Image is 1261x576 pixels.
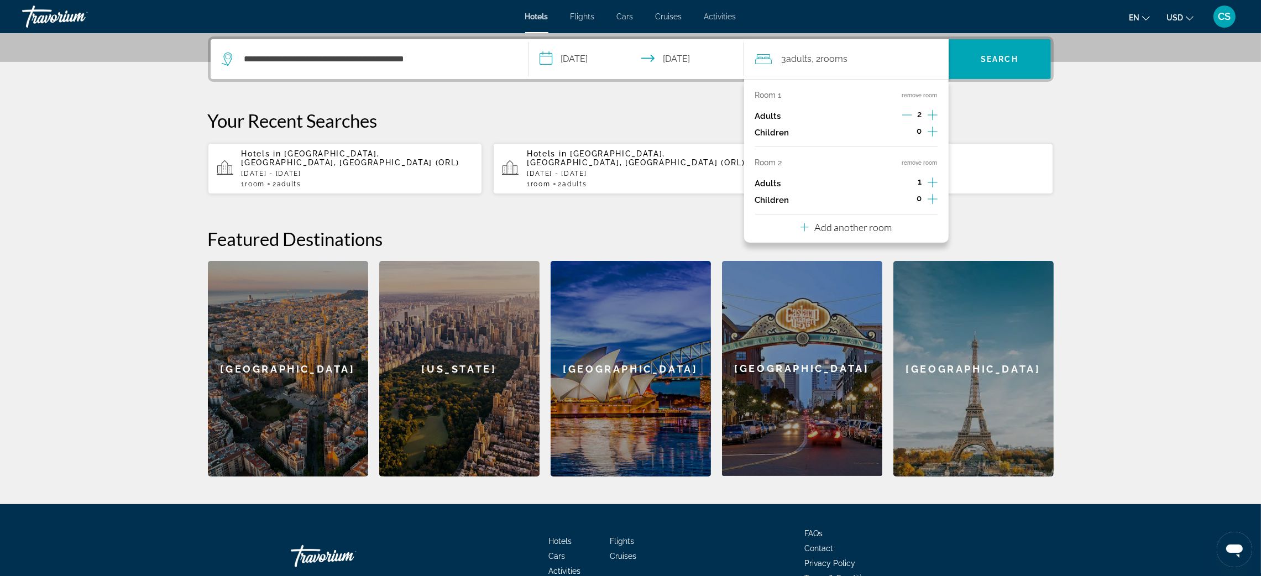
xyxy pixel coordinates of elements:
span: Room [245,180,265,188]
button: Hotels in [GEOGRAPHIC_DATA], [GEOGRAPHIC_DATA], [GEOGRAPHIC_DATA] (ORL)[DATE] - [DATE]1Room2Adults [208,143,483,195]
span: , 2 [812,51,848,67]
a: Hotels [525,12,548,21]
p: Adults [755,179,781,188]
a: Sydney[GEOGRAPHIC_DATA] [551,261,711,476]
button: Travelers: 3 adults, 0 children [744,39,949,79]
h2: Featured Destinations [208,228,1054,250]
button: Increment adults [928,175,938,192]
p: Your Recent Searches [208,109,1054,132]
p: [DATE] - [DATE] [527,170,759,177]
button: Decrement adults [903,177,913,190]
button: Add another room [800,214,892,237]
button: Decrement adults [902,109,912,123]
span: CS [1218,11,1231,22]
div: [GEOGRAPHIC_DATA] [893,261,1054,476]
span: Adults [562,180,587,188]
button: Increment children [928,192,938,208]
span: USD [1166,13,1183,22]
span: 3 [782,51,812,67]
span: 1 [242,180,265,188]
span: Room [531,180,551,188]
span: Hotels in [242,149,281,158]
a: FAQs [805,529,823,538]
span: 2 [558,180,587,188]
span: [GEOGRAPHIC_DATA], [GEOGRAPHIC_DATA], [GEOGRAPHIC_DATA] (ORL) [527,149,745,167]
p: Children [755,196,789,205]
span: Adults [787,54,812,64]
button: Select check in and out date [529,39,744,79]
span: en [1129,13,1139,22]
p: Room 1 [755,91,782,100]
span: Search [981,55,1018,64]
button: remove room [902,159,938,166]
a: San Diego[GEOGRAPHIC_DATA] [722,261,882,476]
a: Privacy Policy [805,559,856,568]
span: [GEOGRAPHIC_DATA], [GEOGRAPHIC_DATA], [GEOGRAPHIC_DATA] (ORL) [242,149,460,167]
a: Cars [617,12,634,21]
a: Cruises [656,12,682,21]
span: Hotels in [527,149,567,158]
p: Children [755,128,789,138]
a: Cars [548,552,565,561]
a: Contact [805,544,834,553]
button: Change language [1129,9,1150,25]
a: Travorium [22,2,133,31]
button: Decrement children [902,193,912,207]
a: Activities [548,567,580,575]
div: Search widget [211,39,1051,79]
a: Paris[GEOGRAPHIC_DATA] [893,261,1054,476]
p: [DATE] - [DATE] [242,170,474,177]
div: [GEOGRAPHIC_DATA] [208,261,368,476]
p: Adults [755,112,781,121]
button: Increment adults [928,108,938,124]
span: 1 [527,180,550,188]
span: rooms [821,54,848,64]
a: Cruises [610,552,636,561]
a: Go Home [291,540,401,573]
button: remove room [902,92,938,99]
iframe: Button to launch messaging window [1217,532,1252,567]
a: New York[US_STATE] [379,261,540,476]
a: Barcelona[GEOGRAPHIC_DATA] [208,261,368,476]
button: Increment children [928,124,938,141]
a: Flights [571,12,595,21]
div: [GEOGRAPHIC_DATA] [722,261,882,476]
span: 0 [917,127,922,135]
button: Hotels in [GEOGRAPHIC_DATA], [GEOGRAPHIC_DATA], [GEOGRAPHIC_DATA] (ORL)[DATE] - [DATE]1Room2Adults [493,143,768,195]
a: Activities [704,12,736,21]
button: User Menu [1210,5,1239,28]
span: 2 [273,180,301,188]
div: [GEOGRAPHIC_DATA] [551,261,711,476]
a: Flights [610,537,634,546]
p: Add another room [814,221,892,233]
button: Search [949,39,1051,79]
span: Adults [277,180,301,188]
span: 0 [917,194,922,203]
button: Change currency [1166,9,1194,25]
input: Search hotel destination [243,51,511,67]
span: 1 [918,177,922,186]
p: Room 2 [755,158,782,167]
span: 2 [918,110,922,119]
a: Hotels [548,537,572,546]
div: [US_STATE] [379,261,540,476]
button: Decrement children [902,126,912,139]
